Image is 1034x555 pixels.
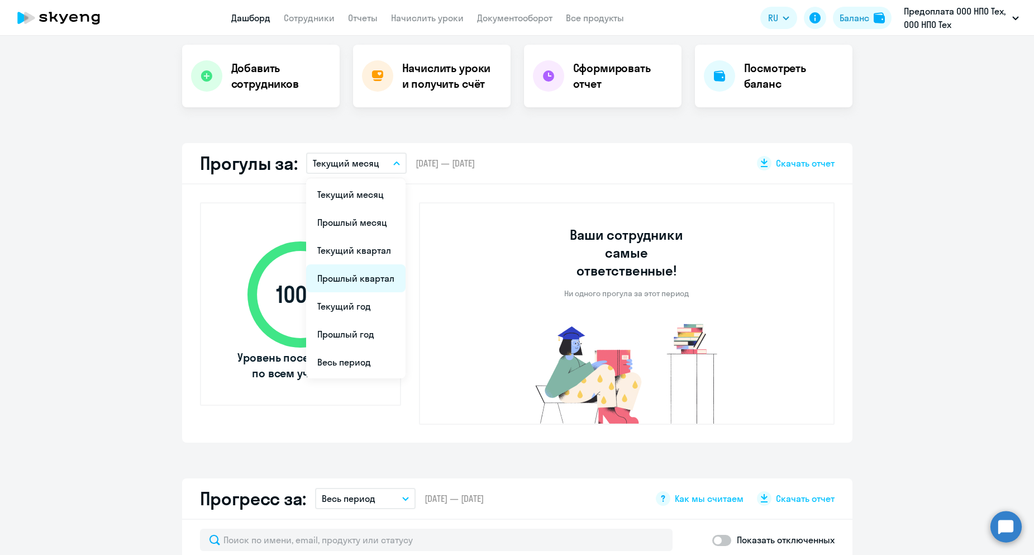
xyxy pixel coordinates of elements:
[898,4,1025,31] button: Предоплата ООО НПО Тех, ООО НПО Тех
[306,153,407,174] button: Текущий месяц
[737,533,835,547] p: Показать отключенных
[566,12,624,23] a: Все продукты
[760,7,797,29] button: RU
[573,60,673,92] h4: Сформировать отчет
[776,157,835,169] span: Скачать отчет
[402,60,499,92] h4: Начислить уроки и получить счёт
[200,529,673,551] input: Поиск по имени, email, продукту или статусу
[236,350,365,381] span: Уровень посещаемости по всем ученикам
[514,321,738,424] img: no-truants
[776,492,835,505] span: Скачать отчет
[874,12,885,23] img: balance
[840,11,869,25] div: Баланс
[322,492,375,505] p: Весь период
[744,60,844,92] h4: Посмотреть баланс
[768,11,778,25] span: RU
[833,7,892,29] button: Балансbalance
[284,12,335,23] a: Сотрудники
[675,492,744,505] span: Как мы считаем
[231,12,270,23] a: Дашборд
[477,12,552,23] a: Документооборот
[306,178,406,378] ul: RU
[391,12,464,23] a: Начислить уроки
[348,12,378,23] a: Отчеты
[200,487,306,510] h2: Прогресс за:
[236,281,365,308] span: 100 %
[555,226,698,279] h3: Ваши сотрудники самые ответственные!
[425,492,484,505] span: [DATE] — [DATE]
[315,488,416,509] button: Весь период
[416,157,475,169] span: [DATE] — [DATE]
[904,4,1008,31] p: Предоплата ООО НПО Тех, ООО НПО Тех
[564,288,689,298] p: Ни одного прогула за этот период
[313,156,379,170] p: Текущий месяц
[231,60,331,92] h4: Добавить сотрудников
[200,152,298,174] h2: Прогулы за:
